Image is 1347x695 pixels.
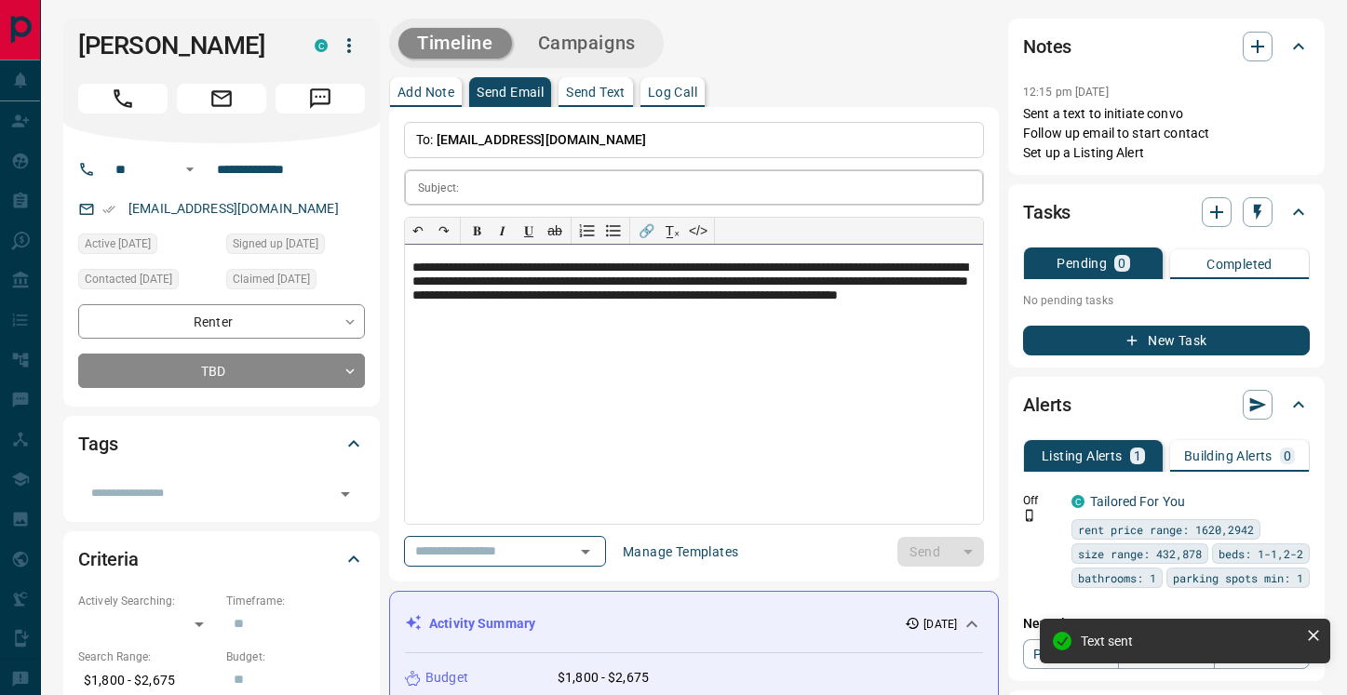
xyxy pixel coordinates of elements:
[1023,492,1060,509] p: Off
[1023,104,1310,163] p: Sent a text to initiate convo Follow up email to start contact Set up a Listing Alert
[1023,614,1310,634] p: New Alert:
[1023,32,1071,61] h2: Notes
[78,429,117,459] h2: Tags
[600,218,626,244] button: Bullet list
[519,28,654,59] button: Campaigns
[429,614,535,634] p: Activity Summary
[78,354,365,388] div: TBD
[1023,24,1310,69] div: Notes
[425,668,468,688] p: Budget
[78,234,217,260] div: Thu Aug 14 2025
[78,421,365,466] div: Tags
[78,648,217,665] p: Search Range:
[78,31,287,60] h1: [PERSON_NAME]
[1081,634,1299,648] div: Text sent
[633,218,659,244] button: 🔗
[102,203,115,216] svg: Email Verified
[128,201,339,216] a: [EMAIL_ADDRESS][DOMAIN_NAME]
[233,270,310,288] span: Claimed [DATE]
[405,218,431,244] button: ↶
[558,668,649,688] p: $1,800 - $2,675
[1078,568,1156,587] span: bathrooms: 1
[315,39,328,52] div: condos.ca
[1023,190,1310,234] div: Tasks
[437,132,647,147] span: [EMAIL_ADDRESS][DOMAIN_NAME]
[78,84,168,114] span: Call
[78,593,217,609] p: Actively Searching:
[332,481,358,507] button: Open
[1023,326,1310,355] button: New Task
[1023,509,1036,522] svg: Push Notification Only
[78,537,365,581] div: Criteria
[574,218,600,244] button: Numbered list
[1184,449,1273,462] p: Building Alerts
[397,86,454,99] p: Add Note
[404,122,984,158] p: To:
[78,304,365,339] div: Renter
[685,218,711,244] button: </>
[1206,258,1273,271] p: Completed
[897,537,984,567] div: split button
[1173,568,1303,587] span: parking spots min: 1
[477,86,544,99] p: Send Email
[405,607,983,641] div: Activity Summary[DATE]
[85,270,172,288] span: Contacted [DATE]
[431,218,457,244] button: ↷
[572,539,599,565] button: Open
[85,234,151,253] span: Active [DATE]
[78,544,139,574] h2: Criteria
[177,84,266,114] span: Email
[179,158,201,180] button: Open
[648,86,697,99] p: Log Call
[1023,287,1310,314] p: No pending tasks
[464,218,490,244] button: 𝐁
[1023,639,1119,669] a: Property
[1023,86,1109,99] p: 12:15 pm [DATE]
[1071,495,1084,508] div: condos.ca
[923,616,957,633] p: [DATE]
[516,218,542,244] button: 𝐔
[1023,197,1071,227] h2: Tasks
[398,28,512,59] button: Timeline
[418,180,459,196] p: Subject:
[1042,449,1123,462] p: Listing Alerts
[490,218,516,244] button: 𝑰
[233,234,318,253] span: Signed up [DATE]
[1118,257,1125,270] p: 0
[1057,257,1107,270] p: Pending
[226,648,365,665] p: Budget:
[1134,449,1141,462] p: 1
[524,223,533,238] span: 𝐔
[78,269,217,295] div: Thu Aug 14 2025
[542,218,568,244] button: ab
[566,86,626,99] p: Send Text
[612,537,749,567] button: Manage Templates
[1023,382,1310,427] div: Alerts
[1090,494,1185,509] a: Tailored For You
[1078,520,1254,539] span: rent price range: 1620,2942
[226,234,365,260] div: Wed Jul 30 2025
[1219,544,1303,563] span: beds: 1-1,2-2
[547,223,562,238] s: ab
[276,84,365,114] span: Message
[1023,390,1071,420] h2: Alerts
[226,593,365,609] p: Timeframe:
[1078,544,1202,563] span: size range: 432,878
[659,218,685,244] button: T̲ₓ
[1284,449,1291,462] p: 0
[226,269,365,295] div: Thu Aug 14 2025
